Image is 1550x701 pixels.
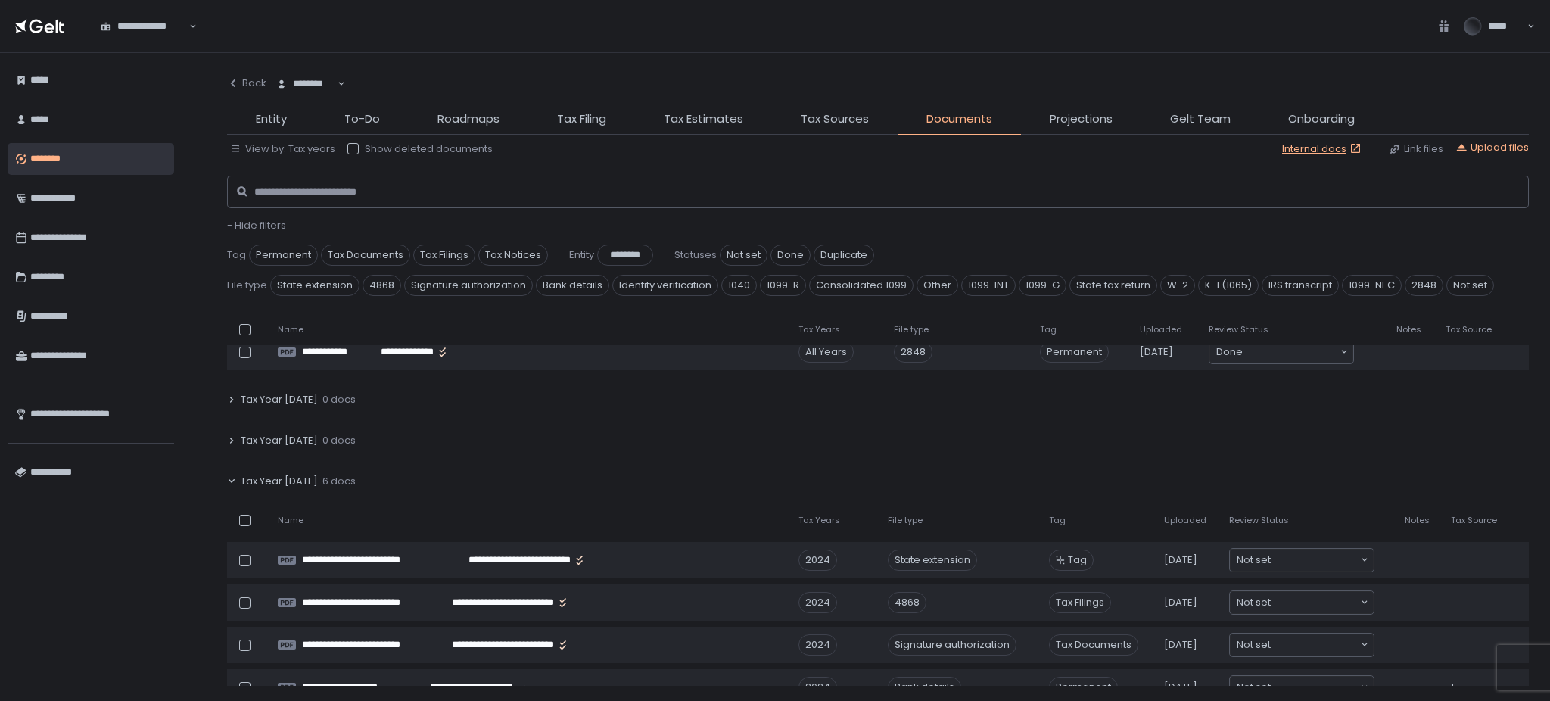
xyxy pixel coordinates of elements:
span: Tax Estimates [664,111,743,128]
span: Tax Notices [478,245,548,266]
span: Tax Documents [321,245,410,266]
span: Permanent [1049,677,1118,698]
span: Not set [720,245,767,266]
span: Documents [926,111,992,128]
button: - Hide filters [227,219,286,232]
span: 0 docs [322,393,356,407]
div: Signature authorization [888,634,1016,656]
span: [DATE] [1164,638,1197,652]
span: 1040 [721,275,757,296]
span: [DATE] [1164,681,1197,694]
span: Tax Year [DATE] [241,393,318,407]
div: Search for option [266,68,345,100]
div: 2024 [798,550,837,571]
span: State extension [270,275,359,296]
span: 1 [1451,681,1454,694]
span: Tag [227,248,246,262]
span: 4868 [363,275,401,296]
span: 1099-NEC [1342,275,1402,296]
span: Name [278,324,303,335]
span: Onboarding [1288,111,1355,128]
span: State tax return [1069,275,1157,296]
div: 2024 [798,634,837,656]
a: Internal docs [1282,142,1365,156]
span: Tax Years [798,515,840,526]
span: Done [1216,344,1243,360]
span: Projections [1050,111,1113,128]
span: Tax Years [798,324,840,335]
span: Review Status [1209,324,1268,335]
span: Done [770,245,811,266]
span: 0 docs [322,434,356,447]
span: Tax Year [DATE] [241,475,318,488]
span: File type [894,324,929,335]
span: Tax Year [DATE] [241,434,318,447]
div: Bank details [888,677,961,698]
span: Not set [1237,595,1271,610]
button: Link files [1389,142,1443,156]
span: 2848 [1405,275,1443,296]
input: Search for option [1271,637,1359,653]
input: Search for option [335,76,336,92]
div: Search for option [1230,634,1374,656]
span: Signature authorization [404,275,533,296]
div: Back [227,76,266,90]
div: 2024 [798,677,837,698]
span: 1099-R [760,275,806,296]
span: Notes [1405,515,1430,526]
div: 2848 [894,341,932,363]
span: Gelt Team [1170,111,1231,128]
span: Tax Documents [1049,634,1138,656]
span: Notes [1396,324,1421,335]
span: Tax Filing [557,111,606,128]
span: 1099-G [1019,275,1066,296]
span: Uploaded [1140,324,1182,335]
span: Statuses [674,248,717,262]
span: IRS transcript [1262,275,1339,296]
span: K-1 (1065) [1198,275,1259,296]
span: File type [227,279,267,292]
span: Tag [1049,515,1066,526]
span: Other [917,275,958,296]
input: Search for option [1271,680,1359,695]
span: Tax Source [1446,324,1492,335]
span: 6 docs [322,475,356,488]
span: Tax Filings [1049,592,1111,613]
input: Search for option [1271,553,1359,568]
button: Upload files [1455,141,1529,154]
div: State extension [888,550,977,571]
div: All Years [798,341,854,363]
span: Identity verification [612,275,718,296]
input: Search for option [187,19,188,34]
div: 4868 [888,592,926,613]
div: Search for option [1230,549,1374,572]
div: View by: Tax years [230,142,335,156]
span: Tag [1068,553,1087,567]
div: 2024 [798,592,837,613]
input: Search for option [1243,344,1339,360]
span: Bank details [536,275,609,296]
span: Not set [1237,680,1271,695]
span: Uploaded [1164,515,1206,526]
div: Search for option [1209,341,1353,363]
span: Consolidated 1099 [809,275,914,296]
span: Permanent [249,245,318,266]
span: Review Status [1229,515,1289,526]
span: [DATE] [1164,596,1197,609]
span: Not set [1237,553,1271,568]
span: Entity [569,248,594,262]
span: Roadmaps [437,111,500,128]
span: W-2 [1160,275,1195,296]
input: Search for option [1271,595,1359,610]
span: - Hide filters [227,218,286,232]
span: Tax Source [1451,515,1497,526]
span: Permanent [1040,341,1109,363]
span: [DATE] [1164,553,1197,567]
span: Not set [1446,275,1494,296]
span: Tax Sources [801,111,869,128]
span: File type [888,515,923,526]
span: Name [278,515,303,526]
div: Search for option [91,10,197,42]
